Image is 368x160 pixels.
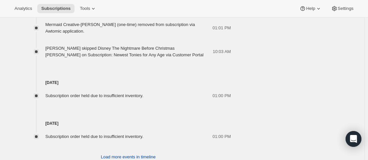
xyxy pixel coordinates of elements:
[213,48,231,55] span: 10:03 AM
[26,120,231,127] h4: [DATE]
[338,6,353,11] span: Settings
[46,22,195,34] span: Mermaid Creative-[PERSON_NAME] (one-time) removed from subscription via Awtomic application.
[213,133,231,140] span: 01:00 PM
[295,4,325,13] button: Help
[80,6,90,11] span: Tools
[213,93,231,99] span: 01:00 PM
[15,6,32,11] span: Analytics
[26,79,231,86] h4: [DATE]
[11,4,36,13] button: Analytics
[327,4,357,13] button: Settings
[46,134,143,139] span: Subscription order held due to insufficient inventory.
[46,46,204,57] span: [PERSON_NAME] skipped Disney The Nightmare Before Christmas [PERSON_NAME] on Subscription: Newest...
[46,93,143,98] span: Subscription order held due to insufficient inventory.
[346,131,361,147] div: Open Intercom Messenger
[213,25,231,31] span: 01:01 PM
[76,4,101,13] button: Tools
[41,6,71,11] span: Subscriptions
[37,4,75,13] button: Subscriptions
[306,6,315,11] span: Help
